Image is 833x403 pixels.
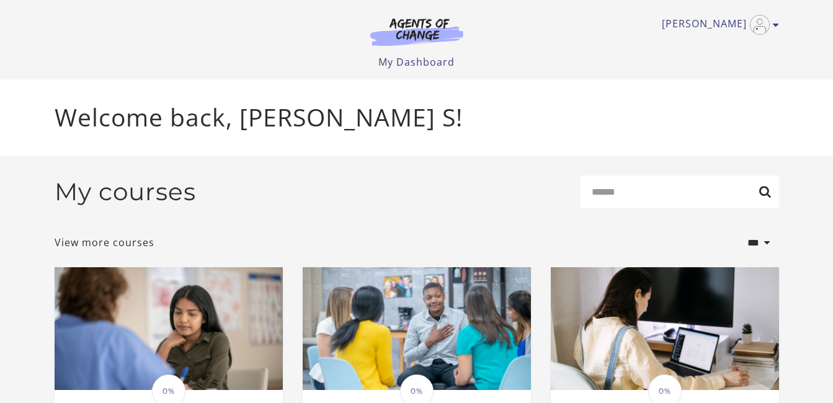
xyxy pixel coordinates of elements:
[378,55,455,69] a: My Dashboard
[55,177,196,206] h2: My courses
[357,17,476,46] img: Agents of Change Logo
[55,99,779,136] p: Welcome back, [PERSON_NAME] S!
[55,235,154,250] a: View more courses
[662,15,773,35] a: Toggle menu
